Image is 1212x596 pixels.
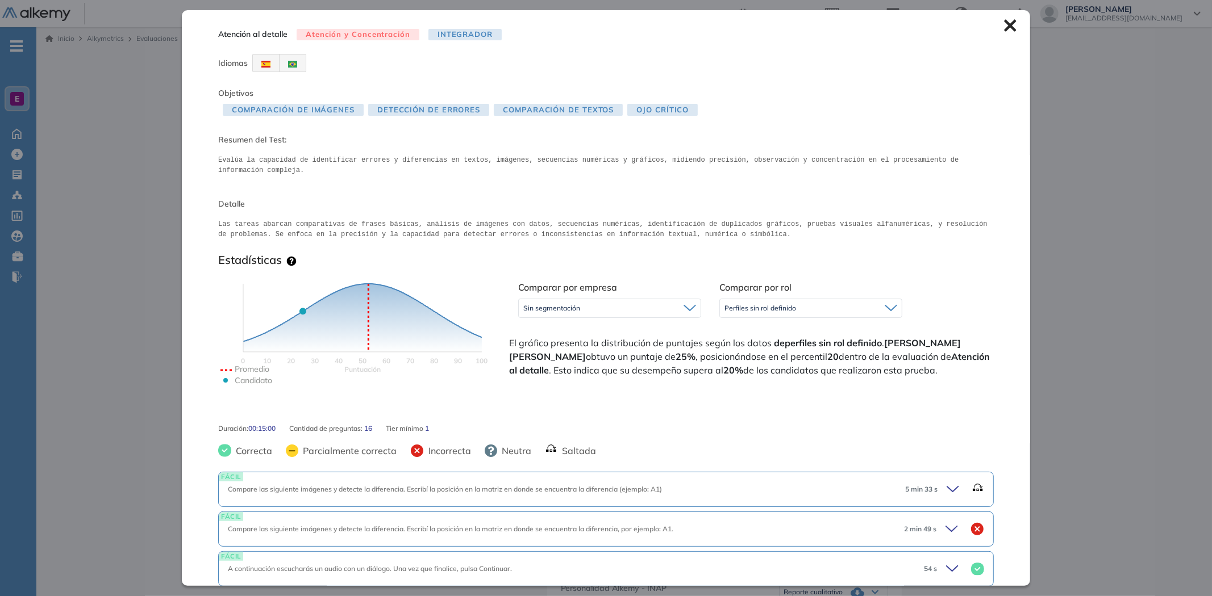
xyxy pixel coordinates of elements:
span: Resumen del Test: [218,134,994,146]
span: Detección de errores [368,104,489,116]
span: Comparar por empresa [518,282,617,293]
span: Perfiles sin rol definido [724,304,796,313]
span: Parcialmente correcta [298,444,397,458]
strong: 25% [676,351,695,362]
span: Ojo crítico [627,104,698,116]
strong: [PERSON_NAME] [509,351,586,362]
strong: 20 [827,351,839,362]
span: Duración : [218,423,248,434]
pre: Las tareas abarcan comparativas de frases básicas, análisis de imágenes con datos, secuencias num... [218,219,994,240]
span: Atención y Concentración [297,29,419,41]
img: BRA [288,61,297,68]
span: Compare las siguiente imágenes y detecte la diferencia. Escribí la posición en la matriz en donde... [228,524,673,533]
span: FÁCIL [219,472,243,481]
img: ESP [261,61,270,68]
pre: Evalúa la capacidad de identificar errores y diferencias en textos, imágenes, secuencias numérica... [218,155,994,175]
strong: [PERSON_NAME] [884,337,961,349]
text: 50 [359,356,366,365]
span: Integrador [428,29,502,41]
strong: de [774,337,882,349]
strong: Atención al detalle [509,351,990,376]
span: FÁCIL [219,552,243,560]
span: 2 min 49 s [904,524,936,534]
span: Objetivos [218,88,253,98]
text: Scores [344,365,381,373]
text: 90 [454,356,462,365]
text: 70 [406,356,414,365]
span: Saltada [557,444,596,458]
span: Comparación de Textos [494,104,623,116]
strong: 20% [723,364,743,376]
span: Incorrecta [424,444,471,458]
text: 30 [311,356,319,365]
span: A continuación escucharás un audio con un diálogo. Una vez que finalice, pulsa Continuar. [228,564,512,573]
span: El gráfico presenta la distribución de puntajes según los datos . obtuvo un puntaje de , posicion... [509,336,992,377]
span: Neutra [497,444,531,458]
span: Correcta [231,444,272,458]
span: Idiomas [218,58,248,68]
strong: perfiles sin rol definido [785,337,882,349]
text: Candidato [235,375,272,385]
text: 0 [241,356,245,365]
span: 54 s [924,564,937,574]
text: 100 [476,356,488,365]
span: FÁCIL [219,512,243,521]
span: 5 min 33 s [905,484,938,494]
text: 40 [335,356,343,365]
text: 60 [382,356,390,365]
text: Promedio [235,364,269,374]
span: Detalle [218,198,994,210]
text: 80 [430,356,438,365]
h3: Estadísticas [218,253,282,267]
span: Sin segmentación [523,304,580,313]
span: Atención al detalle [218,28,288,40]
span: Comparar por rol [719,282,792,293]
span: Comparación de Imágenes [223,104,364,116]
text: 10 [263,356,271,365]
span: Compare las siguiente imágenes y detecte la diferencia. Escribí la posición en la matriz en donde... [228,485,662,493]
text: 20 [287,356,295,365]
